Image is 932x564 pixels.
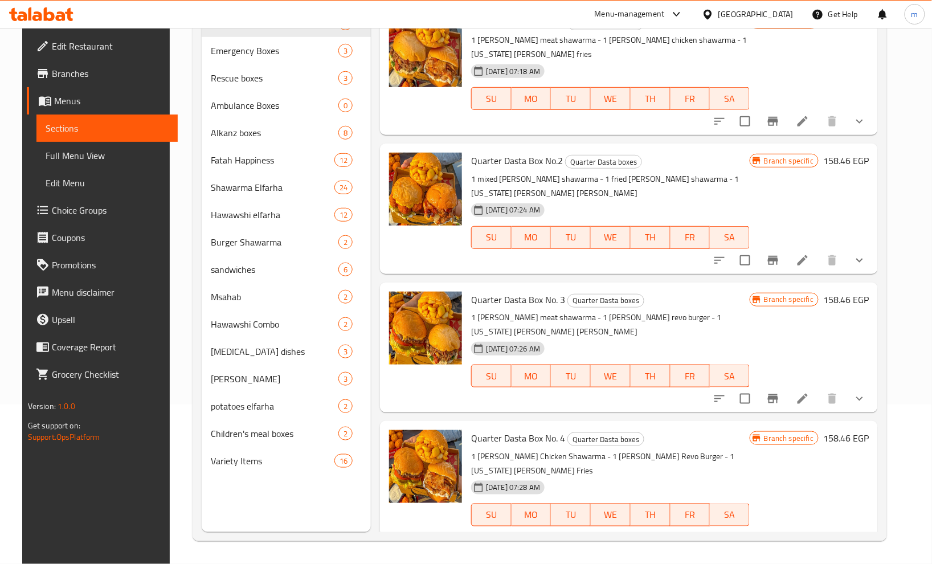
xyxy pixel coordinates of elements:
[27,224,178,251] a: Coupons
[471,152,563,169] span: Quarter Dasta Box No.2
[568,294,644,307] span: Quarter Dasta boxes
[202,338,371,365] div: [MEDICAL_DATA] dishes3
[52,340,169,354] span: Coverage Report
[551,87,591,110] button: TU
[481,66,545,77] span: [DATE] 07:18 AM
[853,392,866,406] svg: Show Choices
[339,346,352,357] span: 3
[516,368,547,385] span: MO
[54,94,169,108] span: Menus
[202,256,371,283] div: sandwiches6
[36,115,178,142] a: Sections
[211,290,338,304] span: Msahab
[471,504,512,526] button: SU
[36,142,178,169] a: Full Menu View
[476,506,507,523] span: SU
[476,229,507,246] span: SU
[853,115,866,128] svg: Show Choices
[211,372,338,386] div: Haly farhetak
[635,91,666,107] span: TH
[202,174,371,201] div: Shawarma Elfarha24
[27,361,178,388] a: Grocery Checklist
[28,399,56,414] span: Version:
[471,87,512,110] button: SU
[471,291,565,308] span: Quarter Dasta Box No. 3
[823,153,869,169] h6: 158.46 EGP
[339,428,352,439] span: 2
[211,208,334,222] span: Hawawshi elfarha
[211,263,338,276] span: sandwiches
[714,91,745,107] span: SA
[631,226,671,249] button: TH
[512,226,551,249] button: MO
[338,71,353,85] div: items
[733,248,757,272] span: Select to update
[595,368,626,385] span: WE
[202,420,371,447] div: Children's meal boxes2
[334,454,353,468] div: items
[52,203,169,217] span: Choice Groups
[52,231,169,244] span: Coupons
[339,46,352,56] span: 3
[211,99,338,112] span: Ambulance Boxes
[555,91,586,107] span: TU
[471,365,512,387] button: SU
[819,524,846,551] button: delete
[211,372,338,386] span: [PERSON_NAME]
[759,156,818,166] span: Branch specific
[710,87,750,110] button: SA
[733,109,757,133] span: Select to update
[211,181,334,194] span: Shawarma Elfarha
[202,92,371,119] div: Ambulance Boxes0
[551,365,591,387] button: TU
[796,115,810,128] a: Edit menu item
[823,292,869,308] h6: 158.46 EGP
[714,368,745,385] span: SA
[338,399,353,413] div: items
[631,365,671,387] button: TH
[338,235,353,249] div: items
[389,430,462,503] img: Quarter Dasta Box No. 4
[52,39,169,53] span: Edit Restaurant
[28,430,100,444] a: Support.OpsPlatform
[823,14,869,30] h6: 158.46 EGP
[52,258,169,272] span: Promotions
[846,108,873,135] button: show more
[706,524,733,551] button: sort-choices
[759,433,818,444] span: Branch specific
[202,64,371,92] div: Rescue boxes3
[202,37,371,64] div: Emergency Boxes3
[46,121,169,135] span: Sections
[796,392,810,406] a: Edit menu item
[714,229,745,246] span: SA
[566,156,641,169] span: Quarter Dasta boxes
[595,506,626,523] span: WE
[335,210,352,220] span: 12
[516,506,547,523] span: MO
[591,87,631,110] button: WE
[853,254,866,267] svg: Show Choices
[202,283,371,310] div: Msahab2
[338,126,353,140] div: items
[339,237,352,248] span: 2
[211,126,338,140] div: Alkanz boxes
[211,71,338,85] span: Rescue boxes
[27,251,178,279] a: Promotions
[591,365,631,387] button: WE
[481,344,545,354] span: [DATE] 07:26 AM
[551,226,591,249] button: TU
[202,119,371,146] div: Alkanz boxes8
[471,33,750,62] p: 1 [PERSON_NAME] meat shawarma - 1 [PERSON_NAME] chicken shawarma - 1 [US_STATE] [PERSON_NAME] fries
[733,526,757,550] span: Select to update
[675,368,706,385] span: FR
[759,524,787,551] button: Branch-specific-item
[516,229,547,246] span: MO
[819,247,846,274] button: delete
[211,44,338,58] span: Emergency Boxes
[46,149,169,162] span: Full Menu View
[211,399,338,413] div: potatoes elfarha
